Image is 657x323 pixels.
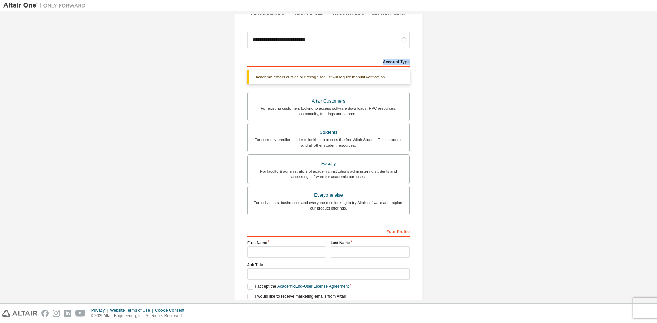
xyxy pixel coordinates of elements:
label: Job Title [247,262,410,267]
a: Academic End-User License Agreement [277,284,349,289]
div: Academic emails outside our recognised list will require manual verification. [247,70,410,84]
div: Privacy [91,308,110,313]
div: Everyone else [252,190,405,200]
div: Website Terms of Use [110,308,155,313]
img: facebook.svg [41,310,49,317]
div: For individuals, businesses and everyone else looking to try Altair software and explore our prod... [252,200,405,211]
img: altair_logo.svg [2,310,37,317]
label: First Name [247,240,326,245]
div: Students [252,127,405,137]
div: Altair Customers [252,96,405,106]
div: For currently enrolled students looking to access the free Altair Student Edition bundle and all ... [252,137,405,148]
div: Your Profile [247,226,410,237]
img: linkedin.svg [64,310,71,317]
div: Faculty [252,159,405,169]
p: © 2025 Altair Engineering, Inc. All Rights Reserved. [91,313,189,319]
label: Last Name [331,240,410,245]
img: instagram.svg [53,310,60,317]
div: Cookie Consent [155,308,188,313]
img: youtube.svg [75,310,85,317]
div: For faculty & administrators of academic institutions administering students and accessing softwa... [252,169,405,179]
div: For existing customers looking to access software downloads, HPC resources, community, trainings ... [252,106,405,117]
label: I would like to receive marketing emails from Altair [247,294,346,299]
label: I accept the [247,284,349,290]
img: Altair One [3,2,89,9]
div: Account Type [247,56,410,67]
